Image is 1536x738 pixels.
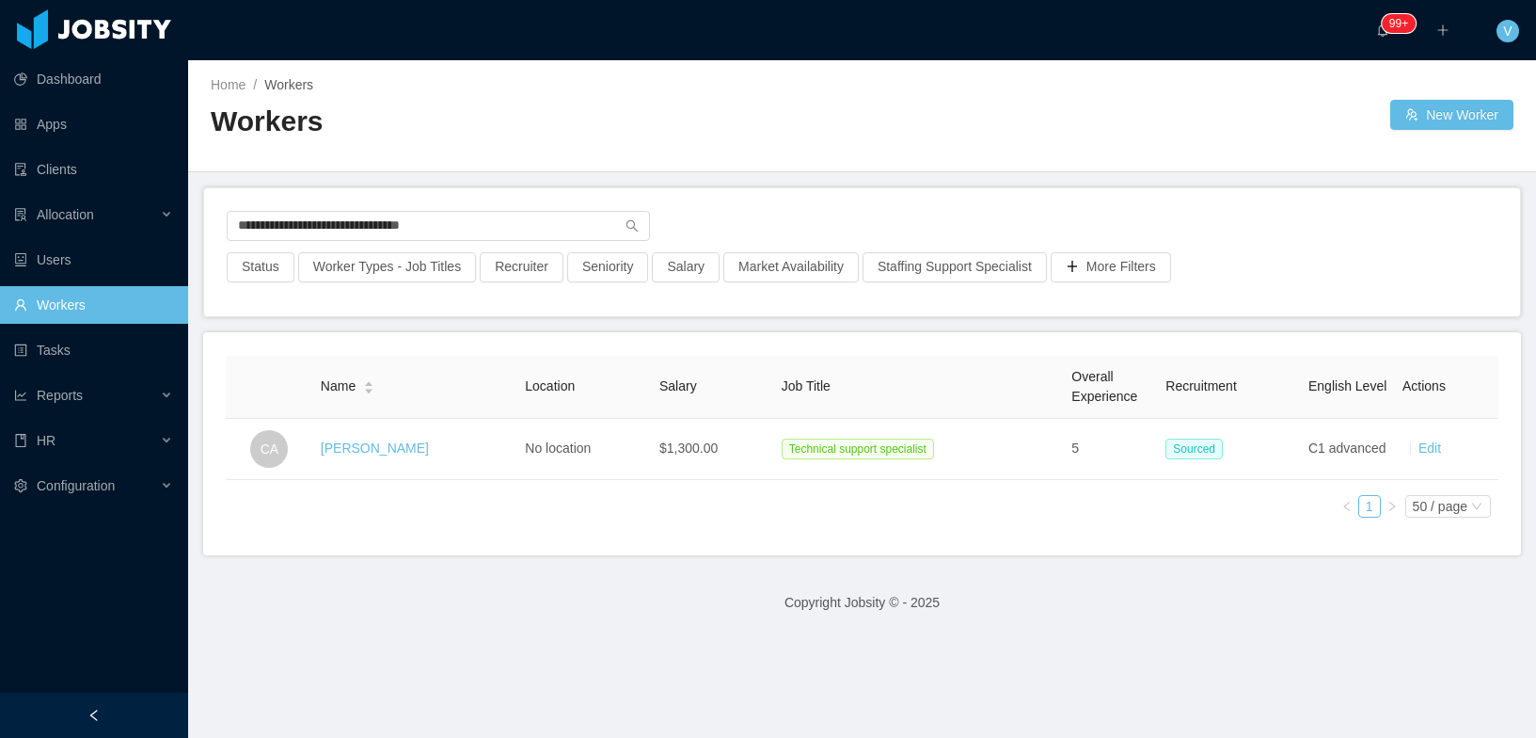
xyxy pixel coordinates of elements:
[211,77,245,92] a: Home
[261,430,278,468] span: CA
[227,252,294,282] button: Status
[14,434,27,447] i: icon: book
[1413,496,1467,517] div: 50 / page
[1436,24,1449,37] i: icon: plus
[321,441,429,456] a: [PERSON_NAME]
[863,252,1047,282] button: Staffing Support Specialist
[14,105,173,143] a: icon: appstoreApps
[1358,495,1381,518] li: 1
[37,388,83,403] span: Reports
[14,331,173,369] a: icon: profileTasks
[1336,495,1358,518] li: Previous Page
[264,77,313,92] span: Workers
[211,103,863,141] h2: Workers
[1386,501,1398,512] i: icon: right
[1071,369,1137,404] span: Overall Experience
[1051,252,1171,282] button: icon: plusMore Filters
[1402,378,1446,393] span: Actions
[1308,378,1386,393] span: English Level
[321,377,356,396] span: Name
[37,478,115,493] span: Configuration
[1503,20,1512,42] span: V
[525,378,575,393] span: Location
[363,378,374,392] div: Sort
[298,252,476,282] button: Worker Types - Job Titles
[659,378,697,393] span: Salary
[1064,419,1158,480] td: 5
[364,379,374,385] i: icon: caret-up
[14,151,173,188] a: icon: auditClients
[782,439,934,459] span: Technical support specialist
[1301,419,1395,480] td: C1 advanced
[1165,441,1230,456] a: Sourced
[14,60,173,98] a: icon: pie-chartDashboard
[567,252,648,282] button: Seniority
[188,570,1536,635] footer: Copyright Jobsity © - 2025
[625,219,639,233] i: icon: search
[517,419,652,480] td: No location
[782,378,831,393] span: Job Title
[1376,24,1389,37] i: icon: bell
[14,208,27,221] i: icon: solution
[1341,501,1353,512] i: icon: left
[14,241,173,279] a: icon: robotUsers
[1359,496,1380,517] a: 1
[480,252,563,282] button: Recruiter
[723,252,859,282] button: Market Availability
[37,433,55,448] span: HR
[1390,100,1513,130] button: icon: usergroup-addNew Worker
[1382,14,1416,33] sup: 303
[1165,378,1236,393] span: Recruitment
[14,479,27,492] i: icon: setting
[1471,501,1482,514] i: icon: down
[253,77,257,92] span: /
[659,441,718,456] span: $1,300.00
[1418,441,1441,456] a: Edit
[364,386,374,392] i: icon: caret-down
[1381,495,1403,518] li: Next Page
[37,207,94,222] span: Allocation
[652,252,720,282] button: Salary
[14,389,27,402] i: icon: line-chart
[14,286,173,324] a: icon: userWorkers
[1165,439,1223,459] span: Sourced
